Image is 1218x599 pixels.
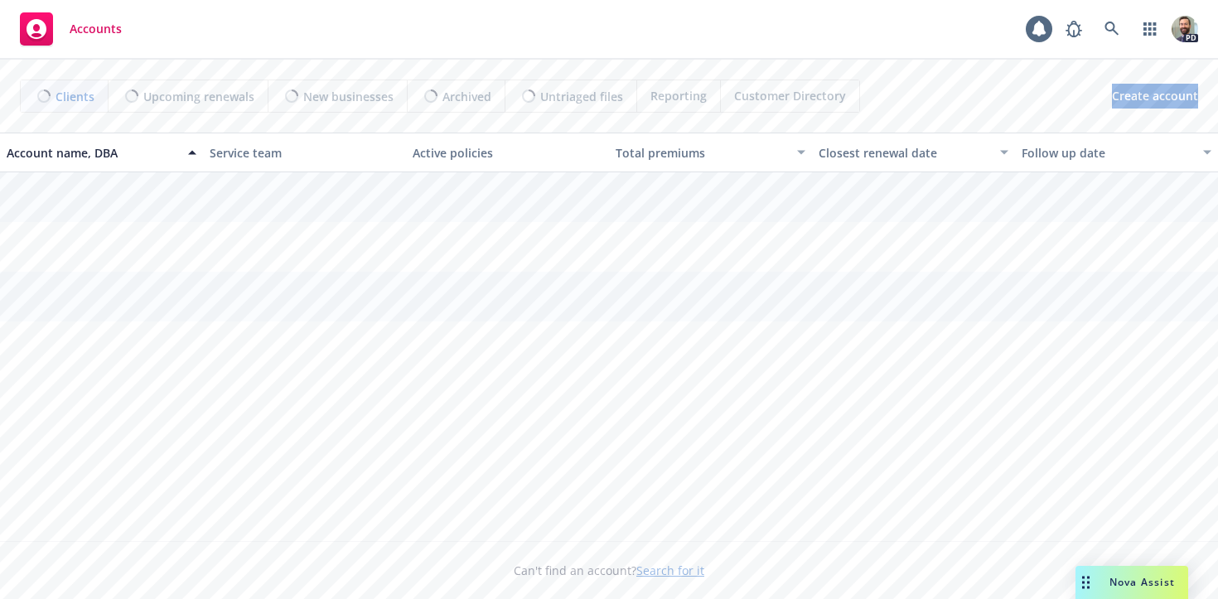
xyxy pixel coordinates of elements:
span: Can't find an account? [514,562,704,579]
span: Customer Directory [734,87,846,104]
div: Closest renewal date [819,144,990,162]
span: New businesses [303,88,394,105]
span: Create account [1112,80,1198,112]
div: Drag to move [1075,566,1096,599]
div: Active policies [413,144,602,162]
span: Upcoming renewals [143,88,254,105]
button: Follow up date [1015,133,1218,172]
button: Service team [203,133,406,172]
span: Archived [442,88,491,105]
a: Search for it [636,563,704,578]
div: Account name, DBA [7,144,178,162]
div: Total premiums [616,144,787,162]
div: Service team [210,144,399,162]
button: Total premiums [609,133,812,172]
button: Nova Assist [1075,566,1188,599]
button: Active policies [406,133,609,172]
span: Nova Assist [1109,575,1175,589]
a: Accounts [13,6,128,52]
span: Clients [56,88,94,105]
a: Switch app [1133,12,1167,46]
a: Create account [1112,84,1198,109]
div: Follow up date [1022,144,1193,162]
a: Report a Bug [1057,12,1090,46]
a: Search [1095,12,1129,46]
span: Accounts [70,22,122,36]
span: Untriaged files [540,88,623,105]
button: Closest renewal date [812,133,1015,172]
span: Reporting [650,87,707,104]
img: photo [1172,16,1198,42]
